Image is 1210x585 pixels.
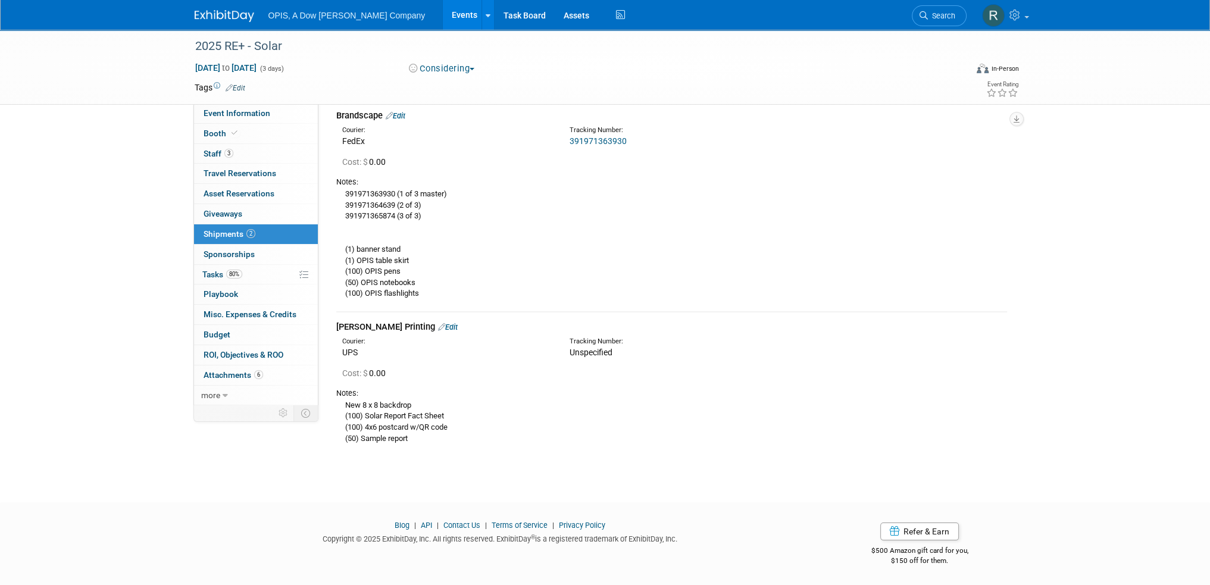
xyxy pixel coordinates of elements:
[204,229,255,239] span: Shipments
[342,157,390,167] span: 0.00
[195,82,245,93] td: Tags
[204,209,242,218] span: Giveaways
[204,309,296,319] span: Misc. Expenses & Credits
[204,108,270,118] span: Event Information
[896,62,1019,80] div: Event Format
[194,144,318,164] a: Staff3
[421,521,432,530] a: API
[204,129,240,138] span: Booth
[194,184,318,204] a: Asset Reservations
[204,149,233,158] span: Staff
[405,62,479,75] button: Considering
[395,521,409,530] a: Blog
[204,330,230,339] span: Budget
[336,110,1007,122] div: Brandscape
[570,136,627,146] a: 391971363930
[194,164,318,183] a: Travel Reservations
[570,126,836,135] div: Tracking Number:
[254,370,263,379] span: 6
[194,284,318,304] a: Playbook
[191,36,949,57] div: 2025 RE+ - Solar
[559,521,605,530] a: Privacy Policy
[194,265,318,284] a: Tasks80%
[982,4,1005,27] img: Renee Ortner
[194,365,318,385] a: Attachments6
[336,399,1007,444] div: New 8 x 8 backdrop (100) Solar Report Fact Sheet (100) 4x6 postcard w/QR code (50) Sample report
[204,168,276,178] span: Travel Reservations
[194,224,318,244] a: Shipments2
[438,323,458,331] a: Edit
[482,521,490,530] span: |
[195,531,806,545] div: Copyright © 2025 ExhibitDay, Inc. All rights reserved. ExhibitDay is a registered trademark of Ex...
[194,245,318,264] a: Sponsorships
[204,370,263,380] span: Attachments
[990,64,1018,73] div: In-Person
[259,65,284,73] span: (3 days)
[411,521,419,530] span: |
[246,229,255,238] span: 2
[928,11,955,20] span: Search
[220,63,232,73] span: to
[201,390,220,400] span: more
[342,368,369,378] span: Cost: $
[336,388,1007,399] div: Notes:
[204,350,283,359] span: ROI, Objectives & ROO
[268,11,426,20] span: OPIS, A Dow [PERSON_NAME] Company
[232,130,237,136] i: Booth reservation complete
[342,126,552,135] div: Courier:
[195,62,257,73] span: [DATE] [DATE]
[549,521,557,530] span: |
[492,521,548,530] a: Terms of Service
[273,405,294,421] td: Personalize Event Tab Strip
[336,187,1007,299] div: 391971363930 (1 of 3 master) 391971364639 (2 of 3) 391971365874 (3 of 3) (1) banner stand (1) OPI...
[194,124,318,143] a: Booth
[342,337,552,346] div: Courier:
[226,84,245,92] a: Edit
[194,305,318,324] a: Misc. Expenses & Credits
[204,289,238,299] span: Playbook
[986,82,1018,87] div: Event Rating
[194,386,318,405] a: more
[204,249,255,259] span: Sponsorships
[342,157,369,167] span: Cost: $
[195,10,254,22] img: ExhibitDay
[226,270,242,279] span: 80%
[194,104,318,123] a: Event Information
[570,348,612,357] span: Unspecified
[531,534,535,540] sup: ®
[824,538,1016,565] div: $500 Amazon gift card for you,
[386,111,405,120] a: Edit
[194,345,318,365] a: ROI, Objectives & ROO
[194,325,318,345] a: Budget
[336,321,1007,333] div: [PERSON_NAME] Printing
[880,523,959,540] a: Refer & Earn
[824,556,1016,566] div: $150 off for them.
[443,521,480,530] a: Contact Us
[336,177,1007,187] div: Notes:
[194,204,318,224] a: Giveaways
[342,135,552,147] div: FedEx
[434,521,442,530] span: |
[224,149,233,158] span: 3
[204,189,274,198] span: Asset Reservations
[202,270,242,279] span: Tasks
[293,405,318,421] td: Toggle Event Tabs
[977,64,989,73] img: Format-Inperson.png
[342,368,390,378] span: 0.00
[912,5,967,26] a: Search
[342,346,552,358] div: UPS
[570,337,836,346] div: Tracking Number:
